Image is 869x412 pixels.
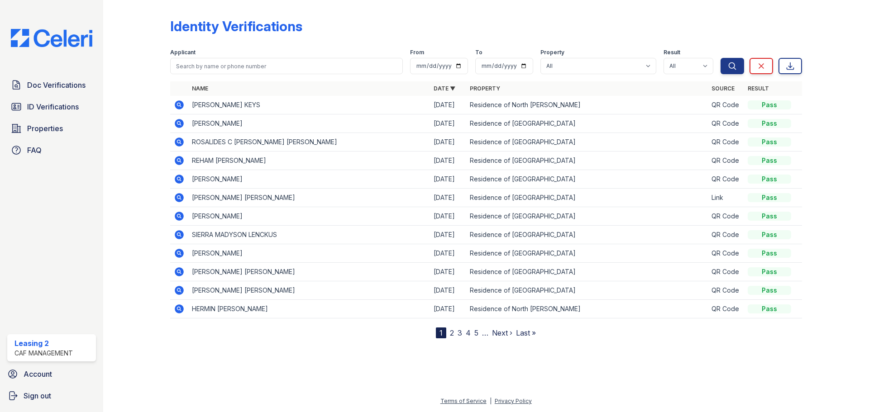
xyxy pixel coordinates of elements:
td: [DATE] [430,133,466,152]
td: Residence of [GEOGRAPHIC_DATA] [466,114,708,133]
a: 5 [474,328,478,337]
a: Next › [492,328,512,337]
div: Pass [748,230,791,239]
div: Identity Verifications [170,18,302,34]
div: Pass [748,193,791,202]
div: 1 [436,327,446,338]
a: Name [192,85,208,92]
div: Pass [748,249,791,258]
a: Sign out [4,387,100,405]
span: Doc Verifications [27,80,86,90]
a: Date ▼ [434,85,455,92]
a: Terms of Service [440,398,487,404]
td: QR Code [708,133,744,152]
div: Pass [748,212,791,221]
a: 4 [466,328,471,337]
a: Account [4,365,100,383]
label: Applicant [170,49,196,56]
td: Link [708,189,744,207]
td: Residence of North [PERSON_NAME] [466,96,708,114]
td: [PERSON_NAME] [PERSON_NAME] [188,263,430,281]
td: Residence of [GEOGRAPHIC_DATA] [466,226,708,244]
a: FAQ [7,141,96,159]
a: Source [711,85,735,92]
td: QR Code [708,207,744,226]
td: [PERSON_NAME] [188,244,430,263]
td: [PERSON_NAME] [PERSON_NAME] [188,281,430,300]
td: QR Code [708,96,744,114]
div: | [490,398,492,404]
td: REHAM [PERSON_NAME] [188,152,430,170]
label: From [410,49,424,56]
div: Pass [748,175,791,184]
td: Residence of [GEOGRAPHIC_DATA] [466,281,708,300]
td: [DATE] [430,170,466,189]
td: [DATE] [430,96,466,114]
td: Residence of North [PERSON_NAME] [466,300,708,318]
span: Properties [27,123,63,134]
div: Pass [748,156,791,165]
td: QR Code [708,281,744,300]
td: [PERSON_NAME] [PERSON_NAME] [188,189,430,207]
a: ID Verifications [7,98,96,116]
a: Last » [516,328,536,337]
td: ROSALIDES C [PERSON_NAME] [PERSON_NAME] [188,133,430,152]
div: Pass [748,267,791,276]
td: QR Code [708,300,744,318]
td: [DATE] [430,263,466,281]
td: Residence of [GEOGRAPHIC_DATA] [466,244,708,263]
span: ID Verifications [27,101,79,112]
a: Privacy Policy [495,398,532,404]
td: [DATE] [430,281,466,300]
td: [DATE] [430,189,466,207]
div: Pass [748,286,791,295]
img: CE_Logo_Blue-a8612792a0a2168367f1c8372b55b34899dd931a85d93a1a3d3e32e68fde9ad4.png [4,29,100,47]
a: Property [470,85,500,92]
td: [DATE] [430,114,466,133]
td: [PERSON_NAME] [188,207,430,226]
td: [DATE] [430,226,466,244]
td: [PERSON_NAME] [188,114,430,133]
div: Pass [748,100,791,109]
div: Pass [748,119,791,128]
td: QR Code [708,114,744,133]
td: Residence of [GEOGRAPHIC_DATA] [466,170,708,189]
td: [DATE] [430,244,466,263]
td: [DATE] [430,207,466,226]
td: QR Code [708,244,744,263]
a: 3 [458,328,462,337]
a: Doc Verifications [7,76,96,94]
td: Residence of [GEOGRAPHIC_DATA] [466,133,708,152]
div: Pass [748,304,791,313]
label: Property [540,49,564,56]
span: FAQ [27,145,42,156]
div: CAF Management [14,349,73,358]
a: Properties [7,119,96,137]
div: Leasing 2 [14,338,73,349]
a: Result [748,85,769,92]
label: To [475,49,482,56]
span: Sign out [24,390,51,401]
td: [DATE] [430,300,466,318]
td: Residence of [GEOGRAPHIC_DATA] [466,189,708,207]
td: SIERRA MADYSON LENCKUS [188,226,430,244]
td: Residence of [GEOGRAPHIC_DATA] [466,263,708,281]
span: Account [24,369,52,379]
td: [PERSON_NAME] [188,170,430,189]
td: [PERSON_NAME] KEYS [188,96,430,114]
label: Result [664,49,680,56]
span: … [482,327,488,338]
td: QR Code [708,170,744,189]
td: QR Code [708,152,744,170]
input: Search by name or phone number [170,58,403,74]
td: Residence of [GEOGRAPHIC_DATA] [466,207,708,226]
td: QR Code [708,263,744,281]
td: HERMIN [PERSON_NAME] [188,300,430,318]
div: Pass [748,137,791,147]
td: QR Code [708,226,744,244]
a: 2 [450,328,454,337]
td: Residence of [GEOGRAPHIC_DATA] [466,152,708,170]
td: [DATE] [430,152,466,170]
